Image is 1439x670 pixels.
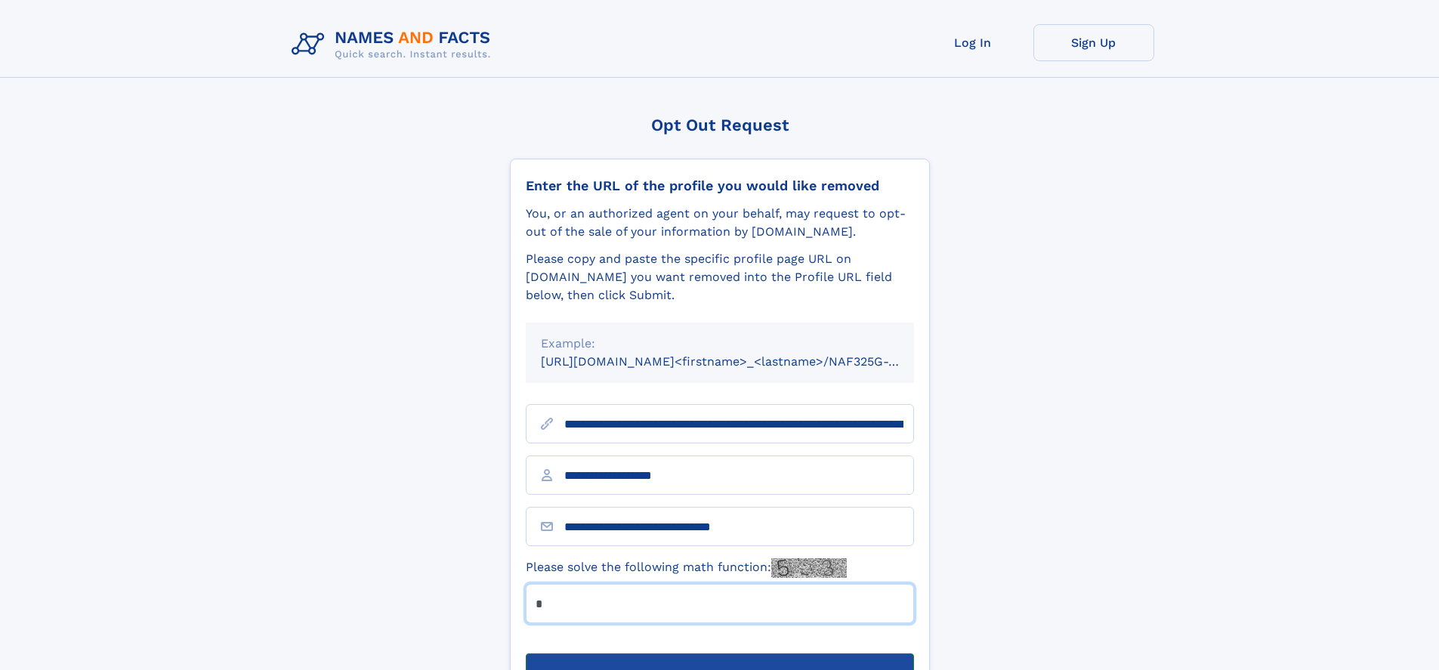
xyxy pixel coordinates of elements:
[912,24,1033,61] a: Log In
[526,250,914,304] div: Please copy and paste the specific profile page URL on [DOMAIN_NAME] you want removed into the Pr...
[541,354,943,369] small: [URL][DOMAIN_NAME]<firstname>_<lastname>/NAF325G-xxxxxxxx
[541,335,899,353] div: Example:
[1033,24,1154,61] a: Sign Up
[526,558,847,578] label: Please solve the following math function:
[286,24,503,65] img: Logo Names and Facts
[526,205,914,241] div: You, or an authorized agent on your behalf, may request to opt-out of the sale of your informatio...
[510,116,930,134] div: Opt Out Request
[526,178,914,194] div: Enter the URL of the profile you would like removed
